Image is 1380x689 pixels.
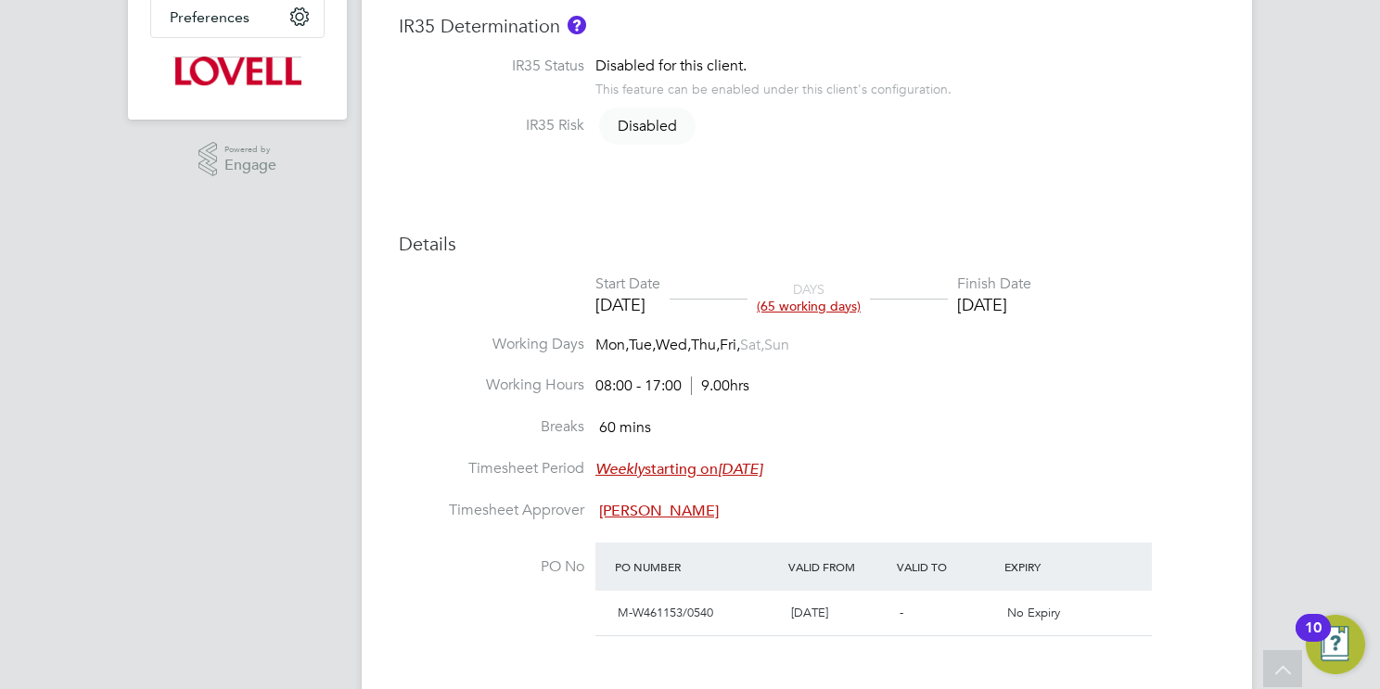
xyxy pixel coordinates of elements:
span: Tue, [629,336,656,354]
em: Weekly [595,460,645,478]
div: PO Number [610,550,784,583]
span: M-W461153/0540 [618,605,713,620]
div: [DATE] [595,294,660,315]
h3: IR35 Determination [399,14,1215,38]
span: Fri, [720,336,740,354]
img: lovell-logo-retina.png [173,57,300,86]
button: Open Resource Center, 10 new notifications [1306,615,1365,674]
span: starting on [595,460,762,478]
label: Breaks [399,417,584,437]
a: Go to home page [150,57,325,86]
span: (65 working days) [757,298,861,314]
span: Powered by [224,142,276,158]
span: Sun [764,336,789,354]
span: Mon, [595,336,629,354]
div: Valid To [892,550,1001,583]
label: IR35 Status [399,57,584,76]
span: Disabled for this client. [595,57,747,75]
span: Disabled [599,108,696,145]
span: [PERSON_NAME] [599,502,719,520]
span: Wed, [656,336,691,354]
label: Working Hours [399,376,584,395]
span: [DATE] [791,605,828,620]
div: [DATE] [957,294,1031,315]
span: No Expiry [1007,605,1060,620]
div: DAYS [747,281,870,314]
span: Thu, [691,336,720,354]
span: - [900,605,903,620]
div: Start Date [595,274,660,294]
label: IR35 Risk [399,116,584,135]
h3: Details [399,232,1215,256]
label: Timesheet Period [399,459,584,478]
span: Sat, [740,336,764,354]
span: Preferences [170,8,249,26]
div: 10 [1305,628,1322,652]
div: Expiry [1000,550,1108,583]
a: Powered byEngage [198,142,277,177]
div: 08:00 - 17:00 [595,376,749,396]
span: Engage [224,158,276,173]
span: 9.00hrs [691,376,749,395]
button: About IR35 [568,16,586,34]
label: Timesheet Approver [399,501,584,520]
label: Working Days [399,335,584,354]
div: Valid From [784,550,892,583]
label: PO No [399,557,584,577]
div: Finish Date [957,274,1031,294]
div: This feature can be enabled under this client's configuration. [595,76,952,97]
span: 60 mins [599,418,651,437]
em: [DATE] [718,460,762,478]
